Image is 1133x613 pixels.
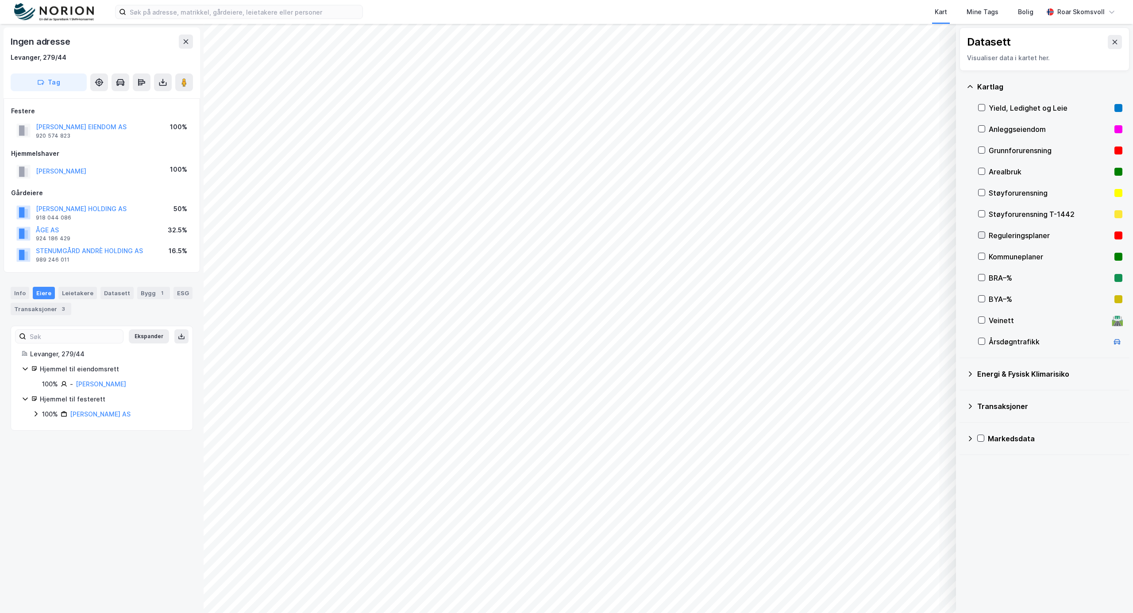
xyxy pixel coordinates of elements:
[170,122,187,132] div: 100%
[170,164,187,175] div: 100%
[1111,315,1123,326] div: 🛣️
[58,287,97,299] div: Leietakere
[59,305,68,313] div: 3
[989,336,1108,347] div: Årsdøgntrafikk
[989,103,1111,113] div: Yield, Ledighet og Leie
[11,52,66,63] div: Levanger, 279/44
[977,401,1122,412] div: Transaksjoner
[989,124,1111,135] div: Anleggseiendom
[11,148,193,159] div: Hjemmelshaver
[989,209,1111,220] div: Støyforurensning T-1442
[988,433,1122,444] div: Markedsdata
[11,303,71,315] div: Transaksjoner
[40,364,182,374] div: Hjemmel til eiendomsrett
[100,287,134,299] div: Datasett
[11,73,87,91] button: Tag
[989,273,1111,283] div: BRA–%
[11,35,72,49] div: Ingen adresse
[989,166,1111,177] div: Arealbruk
[40,394,182,405] div: Hjemmel til festerett
[11,106,193,116] div: Festere
[977,81,1122,92] div: Kartlag
[42,409,58,420] div: 100%
[70,410,131,418] a: [PERSON_NAME] AS
[967,35,1011,49] div: Datasett
[169,246,187,256] div: 16.5%
[967,53,1122,63] div: Visualiser data i kartet her.
[989,188,1111,198] div: Støyforurensning
[36,235,70,242] div: 924 186 429
[36,214,71,221] div: 918 044 086
[33,287,55,299] div: Eiere
[1057,7,1105,17] div: Roar Skomsvoll
[1089,571,1133,613] iframe: Chat Widget
[137,287,170,299] div: Bygg
[42,379,58,389] div: 100%
[30,349,182,359] div: Levanger, 279/44
[967,7,998,17] div: Mine Tags
[989,230,1111,241] div: Reguleringsplaner
[129,329,169,343] button: Ekspander
[977,369,1122,379] div: Energi & Fysisk Klimarisiko
[14,3,94,21] img: norion-logo.80e7a08dc31c2e691866.png
[26,330,123,343] input: Søk
[11,287,29,299] div: Info
[935,7,947,17] div: Kart
[126,5,362,19] input: Søk på adresse, matrikkel, gårdeiere, leietakere eller personer
[36,132,70,139] div: 920 574 823
[36,256,69,263] div: 989 246 011
[173,287,193,299] div: ESG
[1018,7,1033,17] div: Bolig
[168,225,187,235] div: 32.5%
[70,379,73,389] div: -
[158,289,166,297] div: 1
[173,204,187,214] div: 50%
[76,380,126,388] a: [PERSON_NAME]
[989,294,1111,305] div: BYA–%
[989,145,1111,156] div: Grunnforurensning
[11,188,193,198] div: Gårdeiere
[989,315,1108,326] div: Veinett
[989,251,1111,262] div: Kommuneplaner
